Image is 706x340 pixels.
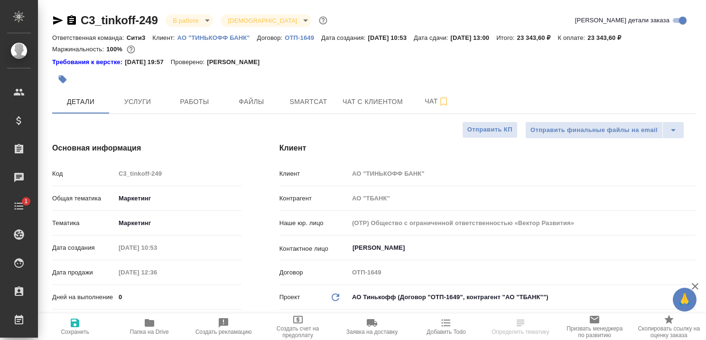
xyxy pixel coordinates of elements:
span: Создать рекламацию [195,329,252,335]
p: Дата продажи [52,268,115,277]
svg: Подписаться [438,96,449,107]
h4: Клиент [279,142,696,154]
p: [DATE] 10:53 [368,34,414,41]
button: Создать счет на предоплату [260,313,334,340]
button: Добавить тэг [52,69,73,90]
button: Скопировать ссылку [66,15,77,26]
div: В работе [221,14,311,27]
span: Чат [414,95,460,107]
p: Дата создания [52,243,115,253]
p: Проект [279,293,300,302]
div: Маркетинг [115,190,242,207]
span: Работы [172,96,217,108]
p: ОТП-1649 [285,34,321,41]
div: split button [525,122,684,139]
span: Определить тематику [492,329,549,335]
button: 0.00 RUB; [125,43,137,56]
p: К оплате: [558,34,588,41]
input: Пустое поле [349,191,696,205]
span: Чат с клиентом [343,96,403,108]
button: Заявка на доставку [335,313,409,340]
div: В работе [166,14,213,27]
p: Контактное лицо [279,244,349,254]
span: Файлы [229,96,274,108]
h4: Основная информация [52,142,242,154]
p: Договор: [257,34,285,41]
p: Тематика [52,218,115,228]
p: Наше юр. лицо [279,218,349,228]
p: Дата сдачи: [414,34,450,41]
span: Детали [58,96,103,108]
p: Итого: [496,34,517,41]
input: ✎ Введи что-нибудь [115,290,242,304]
p: Контрагент [279,194,349,203]
p: Ответственная команда: [52,34,127,41]
span: Призвать менеджера по развитию [563,325,626,339]
p: 23 343,60 ₽ [517,34,558,41]
input: Пустое поле [349,265,696,279]
span: 🙏 [677,290,693,310]
p: Дата создания: [321,34,368,41]
a: ОТП-1649 [285,33,321,41]
button: Папка на Drive [112,313,186,340]
button: Доп статусы указывают на важность/срочность заказа [317,14,329,27]
p: [DATE] 19:57 [125,57,171,67]
span: Создать счет на предоплату [266,325,329,339]
p: Клиент [279,169,349,179]
p: Сити3 [127,34,153,41]
button: Отправить КП [462,122,518,138]
button: Определить тематику [483,313,557,340]
a: Требования к верстке: [52,57,125,67]
button: Добавить Todo [409,313,483,340]
button: Призвать менеджера по развитию [557,313,632,340]
a: АО "ТИНЬКОФФ БАНК" [177,33,257,41]
p: Договор [279,268,349,277]
span: Заявка на доставку [346,329,398,335]
button: 🙏 [673,288,697,312]
span: [PERSON_NAME] детали заказа [575,16,669,25]
input: Пустое поле [115,241,198,255]
a: C3_tinkoff-249 [81,14,158,27]
input: Пустое поле [115,265,198,279]
span: Добавить Todo [427,329,465,335]
p: Общая тематика [52,194,115,203]
p: [PERSON_NAME] [207,57,267,67]
span: Услуги [115,96,160,108]
a: 1 [2,194,36,218]
p: Дней на выполнение [52,293,115,302]
input: Пустое поле [349,167,696,180]
button: Создать рекламацию [186,313,260,340]
p: 23 343,60 ₽ [587,34,628,41]
span: Отправить КП [467,124,512,135]
p: Проверено: [171,57,207,67]
p: [DATE] 13:00 [451,34,497,41]
span: 1 [19,197,33,206]
button: Скопировать ссылку для ЯМессенджера [52,15,64,26]
span: Папка на Drive [130,329,169,335]
button: Скопировать ссылку на оценку заказа [632,313,706,340]
button: В работе [170,17,202,25]
input: Пустое поле [349,216,696,230]
p: Клиент: [152,34,177,41]
span: Отправить финальные файлы на email [530,125,658,136]
span: Сохранить [61,329,89,335]
p: 100% [106,46,125,53]
button: Open [690,247,692,249]
input: Пустое поле [115,167,242,180]
button: Сохранить [38,313,112,340]
div: АО Тинькофф (Договор "ОТП-1649", контрагент "АО "ТБАНК"") [349,289,696,305]
span: Скопировать ссылку на оценку заказа [638,325,700,339]
span: Smartcat [286,96,331,108]
div: Нажми, чтобы открыть папку с инструкцией [52,57,125,67]
p: АО "ТИНЬКОФФ БАНК" [177,34,257,41]
div: Маркетинг [115,215,242,231]
button: Отправить финальные файлы на email [525,122,663,139]
p: Маржинальность: [52,46,106,53]
button: [DEMOGRAPHIC_DATA] [225,17,300,25]
p: Код [52,169,115,179]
